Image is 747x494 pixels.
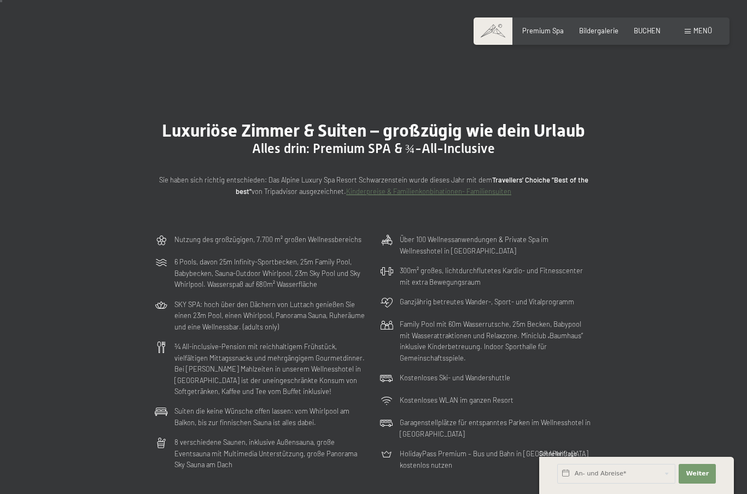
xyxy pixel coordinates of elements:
[400,234,592,256] p: Über 100 Wellnessanwendungen & Private Spa im Wellnesshotel in [GEOGRAPHIC_DATA]
[400,265,592,287] p: 300m² großes, lichtdurchflutetes Kardio- und Fitnesscenter mit extra Bewegungsraum
[174,405,367,428] p: Suiten die keine Wünsche offen lassen: vom Whirlpool am Balkon, bis zur finnischen Sauna ist alle...
[400,448,592,471] p: HolidayPass Premium – Bus und Bahn in [GEOGRAPHIC_DATA] kostenlos nutzen
[174,256,367,290] p: 6 Pools, davon 25m Infinity-Sportbecken, 25m Family Pool, Babybecken, Sauna-Outdoor Whirlpool, 23...
[679,464,716,484] button: Weiter
[174,234,361,245] p: Nutzung des großzügigen, 7.700 m² großen Wellnessbereichs
[539,450,577,457] span: Schnellanfrage
[174,437,367,470] p: 8 verschiedene Saunen, inklusive Außensauna, große Eventsauna mit Multimedia Unterstützung, große...
[162,120,585,141] span: Luxuriöse Zimmer & Suiten – großzügig wie dein Urlaub
[400,395,513,405] p: Kostenloses WLAN im ganzen Resort
[236,175,588,195] strong: Travellers' Choiche "Best of the best"
[174,341,367,397] p: ¾ All-inclusive-Pension mit reichhaltigem Frühstück, vielfältigen Mittagssnacks und mehrgängigem ...
[686,469,709,478] span: Weiter
[579,26,618,35] a: Bildergalerie
[634,26,661,35] a: BUCHEN
[400,319,592,363] p: Family Pool mit 60m Wasserrutsche, 25m Becken, Babypool mit Wasserattraktionen und Relaxzone. Min...
[346,187,511,196] a: Kinderpreise & Familienkonbinationen- Familiensuiten
[155,174,592,197] p: Sie haben sich richtig entschieden: Das Alpine Luxury Spa Resort Schwarzenstein wurde dieses Jahr...
[252,141,495,156] span: Alles drin: Premium SPA & ¾-All-Inclusive
[400,296,574,307] p: Ganzjährig betreutes Wander-, Sport- und Vitalprogramm
[400,417,592,439] p: Garagenstellplätze für entspanntes Parken im Wellnesshotel in [GEOGRAPHIC_DATA]
[522,26,564,35] a: Premium Spa
[174,299,367,332] p: SKY SPA: hoch über den Dächern von Luttach genießen Sie einen 23m Pool, einen Whirlpool, Panorama...
[693,26,712,35] span: Menü
[400,372,510,383] p: Kostenloses Ski- und Wandershuttle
